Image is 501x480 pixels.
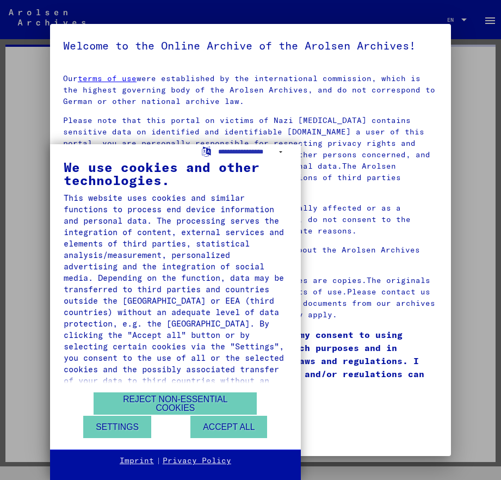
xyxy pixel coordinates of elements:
[83,416,151,438] button: Settings
[94,392,257,415] button: Reject non-essential cookies
[120,456,154,466] a: Imprint
[190,416,267,438] button: Accept all
[64,161,287,187] div: We use cookies and other technologies.
[64,192,287,398] div: This website uses cookies and similar functions to process end device information and personal da...
[163,456,231,466] a: Privacy Policy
